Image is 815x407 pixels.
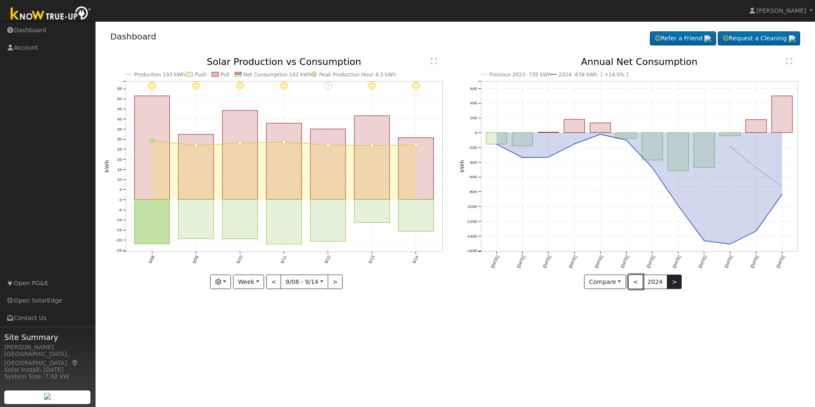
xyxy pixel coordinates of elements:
text: 600 [470,86,477,91]
text: 9/09 [191,255,199,264]
rect: onclick="" [310,129,346,199]
text: Annual Net Consumption [581,56,698,67]
text:  [431,58,437,65]
rect: onclick="" [310,200,346,242]
div: [GEOGRAPHIC_DATA], [GEOGRAPHIC_DATA] [4,350,91,368]
div: System Size: 7.92 kW [4,372,91,381]
i: 9/08 - Clear [148,81,156,90]
rect: onclick="" [694,133,715,168]
text: [DATE] [568,255,578,269]
rect: onclick="" [720,133,741,136]
i: 9/11 - Clear [280,81,288,90]
button: < [628,275,643,289]
circle: onclick="" [495,143,498,146]
i: 9/10 - Clear [236,81,244,90]
text: kWh [459,160,465,173]
img: retrieve [789,35,795,42]
text: Peak Production Hour 4.3 kWh [319,72,396,78]
text: Previous 2023 -735 kWh [489,72,551,78]
circle: onclick="" [150,139,154,143]
rect: onclick="" [266,200,301,244]
text: 35 [117,127,122,132]
button: Week [233,275,264,289]
text: -1600 [466,249,477,253]
text: -1400 [466,234,477,239]
text: 200 [470,115,477,120]
text: [DATE] [620,255,630,269]
text: 55 [117,87,122,91]
rect: onclick="" [354,116,390,200]
img: retrieve [44,393,51,400]
i: 9/12 - Error: Unknown weather [324,81,332,90]
text: 0 [119,197,122,202]
rect: onclick="" [668,133,689,171]
text: -800 [469,189,477,194]
button: 9/08 - 9/14 [281,275,328,289]
rect: onclick="" [772,96,793,132]
circle: onclick="" [238,141,242,145]
rect: onclick="" [222,200,258,239]
text: 9/14 [412,255,419,264]
div: [PERSON_NAME] [4,343,91,352]
circle: onclick="" [703,239,706,243]
text: -20 [115,238,122,242]
text: 9/13 [368,255,375,264]
circle: onclick="" [755,166,758,169]
circle: onclick="" [651,166,654,169]
rect: onclick="" [354,200,390,223]
img: retrieve [704,35,711,42]
circle: onclick="" [781,193,784,196]
rect: onclick="" [538,132,559,133]
rect: onclick="" [590,123,611,133]
text: Pull [220,72,229,78]
text: [DATE] [516,255,526,269]
rect: onclick="" [564,119,585,132]
text: [DATE] [776,255,785,269]
text: 5 [119,187,122,192]
div: Solar Install: [DATE] [4,365,91,374]
circle: onclick="" [326,143,329,147]
text: 9/12 [323,255,331,264]
rect: onclick="" [616,133,637,139]
button: Compare [584,275,626,289]
text: [DATE] [646,255,656,269]
a: Request a Cleaning [718,31,800,46]
rect: onclick="" [398,138,433,200]
button: > [328,275,343,289]
text: 10 [117,177,122,182]
text: [DATE] [672,255,682,269]
i: 9/14 - Clear [412,81,420,90]
text: 2024 -838 kWh [ +14.0% ] [559,72,628,78]
text: -1000 [466,204,477,209]
text: 9/10 [236,255,243,264]
circle: onclick="" [282,140,286,144]
rect: onclick="" [486,133,507,144]
circle: onclick="" [547,156,550,159]
text: Net Consumption 142 kWh [243,72,311,78]
text: -400 [469,160,477,165]
text: -600 [469,175,477,180]
rect: onclick="" [642,133,663,160]
text: -1200 [466,219,477,224]
text: Solar Production vs Consumption [207,56,361,67]
text: 9/11 [280,255,287,264]
i: 9/09 - Clear [192,81,200,90]
circle: onclick="" [755,230,758,233]
a: Refer a Friend [650,31,716,46]
a: Map [71,359,79,366]
text: -15 [115,228,122,233]
text: 15 [117,167,122,172]
text: Push [194,72,206,78]
span: [PERSON_NAME] [756,7,806,14]
text: [DATE] [750,255,759,269]
text: 45 [117,107,122,111]
rect: onclick="" [398,200,433,232]
text: Production 193 kWh [134,72,185,78]
rect: onclick="" [222,110,258,199]
rect: onclick="" [178,200,214,239]
text: kWh [104,160,110,173]
text: -5 [118,208,122,212]
rect: onclick="" [512,133,533,146]
a: Dashboard [110,31,157,42]
circle: onclick="" [728,242,732,246]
